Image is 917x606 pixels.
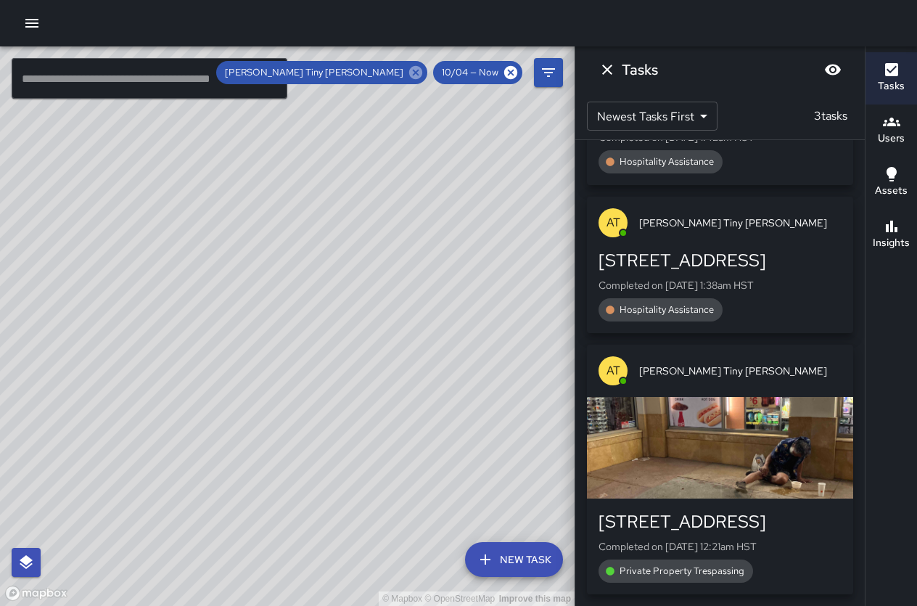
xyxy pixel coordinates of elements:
[593,55,622,84] button: Dismiss
[599,539,842,554] p: Completed on [DATE] 12:21am HST
[599,249,842,272] div: [STREET_ADDRESS]
[865,105,917,157] button: Users
[611,155,723,169] span: Hospitality Assistance
[878,78,905,94] h6: Tasks
[599,510,842,533] div: [STREET_ADDRESS]
[587,102,717,131] div: Newest Tasks First
[875,183,908,199] h6: Assets
[433,61,522,84] div: 10/04 — Now
[878,131,905,147] h6: Users
[639,364,842,378] span: [PERSON_NAME] Tiny [PERSON_NAME]
[611,303,723,317] span: Hospitality Assistance
[534,58,563,87] button: Filters
[622,58,658,81] h6: Tasks
[433,65,507,80] span: 10/04 — Now
[606,362,620,380] p: AT
[865,209,917,261] button: Insights
[865,52,917,105] button: Tasks
[808,107,853,125] p: 3 tasks
[818,55,847,84] button: Blur
[865,157,917,209] button: Assets
[599,278,842,292] p: Completed on [DATE] 1:38am HST
[587,345,853,594] button: AT[PERSON_NAME] Tiny [PERSON_NAME][STREET_ADDRESS]Completed on [DATE] 12:21am HSTPrivate Property...
[611,564,753,578] span: Private Property Trespassing
[216,65,412,80] span: [PERSON_NAME] Tiny [PERSON_NAME]
[587,197,853,333] button: AT[PERSON_NAME] Tiny [PERSON_NAME][STREET_ADDRESS]Completed on [DATE] 1:38am HSTHospitality Assis...
[465,542,563,577] button: New Task
[873,235,910,251] h6: Insights
[639,216,842,230] span: [PERSON_NAME] Tiny [PERSON_NAME]
[606,214,620,232] p: AT
[216,61,427,84] div: [PERSON_NAME] Tiny [PERSON_NAME]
